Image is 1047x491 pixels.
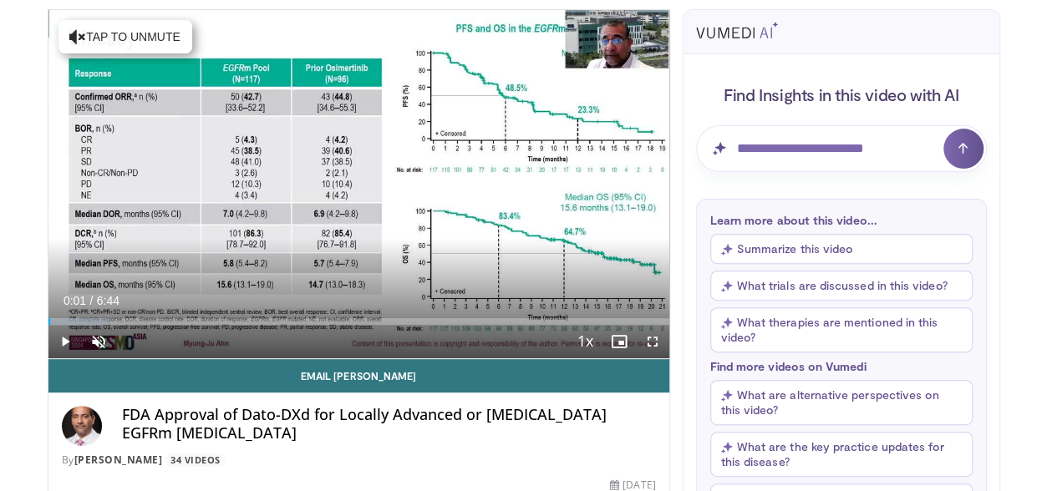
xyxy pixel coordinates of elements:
div: Progress Bar [48,318,669,325]
h4: FDA Approval of Dato-DXd for Locally Advanced or [MEDICAL_DATA] EGFRm [MEDICAL_DATA] [122,406,656,442]
a: [PERSON_NAME] [74,453,163,467]
span: / [90,294,94,307]
span: 0:01 [64,294,86,307]
img: vumedi-ai-logo.svg [696,22,778,38]
button: Play [48,325,82,358]
video-js: Video Player [48,10,669,359]
button: What therapies are mentioned in this video? [710,307,973,352]
button: Tap to unmute [58,20,192,53]
button: Fullscreen [636,325,669,358]
input: Question for AI [696,125,987,172]
p: Find more videos on Vumedi [710,359,973,373]
button: Summarize this video [710,234,973,264]
button: Playback Rate [569,325,602,358]
button: Unmute [82,325,115,358]
div: By [62,453,656,468]
button: What are the key practice updates for this disease? [710,432,973,477]
a: 34 Videos [165,453,226,468]
button: Enable picture-in-picture mode [602,325,636,358]
button: What trials are discussed in this video? [710,271,973,301]
span: 6:44 [97,294,119,307]
button: What are alternative perspectives on this video? [710,380,973,425]
p: Learn more about this video... [710,213,973,227]
img: Avatar [62,406,102,446]
h4: Find Insights in this video with AI [696,84,987,105]
a: Email [PERSON_NAME] [48,359,669,392]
